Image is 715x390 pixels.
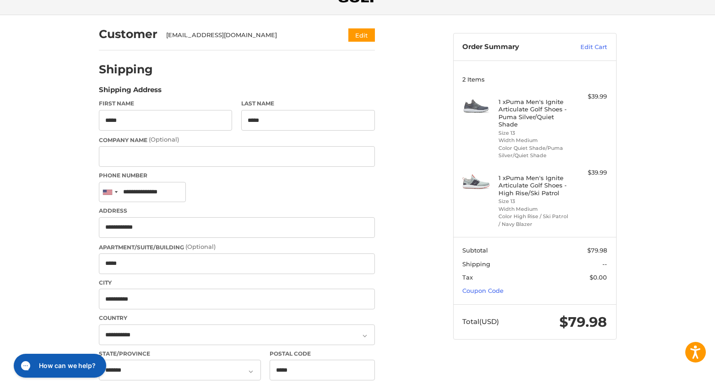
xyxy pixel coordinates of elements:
label: First Name [99,99,233,108]
label: Address [99,207,375,215]
span: Subtotal [462,247,488,254]
label: Company Name [99,135,375,144]
label: Phone Number [99,171,375,180]
h4: 1 x Puma Men's Ignite Articulate Golf Shoes - High Rise/Ski Patrol [498,174,569,197]
div: [EMAIL_ADDRESS][DOMAIN_NAME] [166,31,330,40]
div: $39.99 [571,168,607,177]
span: $79.98 [559,313,607,330]
label: State/Province [99,350,261,358]
label: Postal Code [270,350,375,358]
h3: 2 Items [462,76,607,83]
label: Apartment/Suite/Building [99,242,375,252]
h3: Order Summary [462,43,561,52]
h2: Customer [99,27,157,41]
div: $39.99 [571,92,607,101]
label: Country [99,314,375,322]
legend: Shipping Address [99,85,162,99]
span: Shipping [462,260,490,268]
h2: Shipping [99,62,153,77]
li: Width Medium [498,205,569,213]
span: $79.98 [587,247,607,254]
small: (Optional) [185,243,216,250]
span: Tax [462,274,473,281]
li: Size 13 [498,129,569,137]
iframe: Gorgias live chat messenger [9,351,109,381]
a: Coupon Code [462,287,504,294]
li: Color Quiet Shade/Puma Silver/Quiet Shade [498,144,569,159]
li: Size 13 [498,198,569,205]
small: (Optional) [149,136,179,143]
button: Edit [348,28,375,42]
span: Total (USD) [462,317,499,326]
label: Last Name [241,99,375,108]
label: City [99,279,375,287]
div: United States: +1 [99,182,120,202]
a: Edit Cart [561,43,607,52]
span: -- [602,260,607,268]
li: Width Medium [498,137,569,144]
li: Color High Rise / Ski Patrol / Navy Blazer [498,213,569,228]
h4: 1 x Puma Men's Ignite Articulate Golf Shoes - Puma Silver/Quiet Shade [498,98,569,128]
span: $0.00 [590,274,607,281]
